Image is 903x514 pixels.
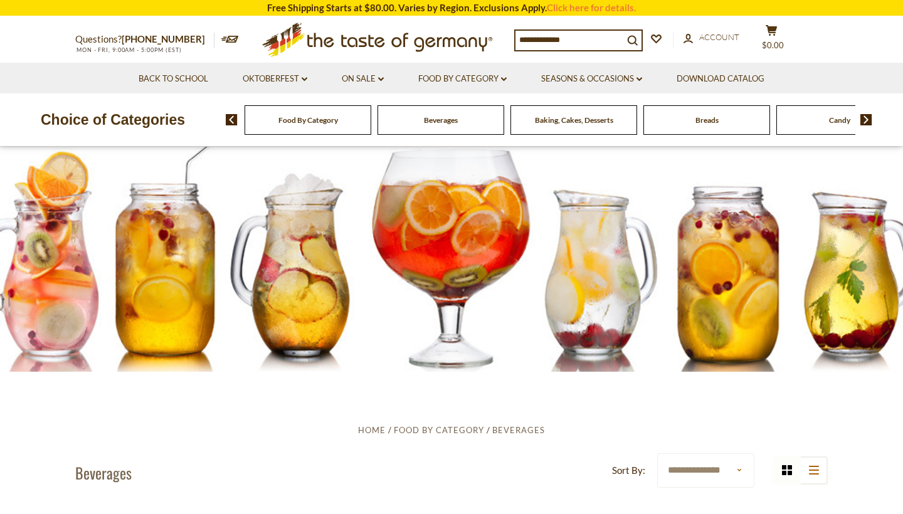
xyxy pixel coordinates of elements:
button: $0.00 [752,24,790,56]
a: [PHONE_NUMBER] [122,33,205,45]
a: Beverages [492,425,545,435]
a: Account [684,31,739,45]
a: Download Catalog [677,72,764,86]
a: Oktoberfest [243,72,307,86]
span: $0.00 [762,40,784,50]
a: Food By Category [418,72,507,86]
a: Baking, Cakes, Desserts [535,115,613,125]
label: Sort By: [612,463,645,478]
a: Beverages [424,115,458,125]
a: Seasons & Occasions [541,72,642,86]
span: Account [699,32,739,42]
a: Food By Category [394,425,484,435]
a: On Sale [342,72,384,86]
a: Candy [829,115,850,125]
img: previous arrow [226,114,238,125]
a: Back to School [139,72,208,86]
a: Click here for details. [547,2,636,13]
a: Food By Category [278,115,338,125]
h1: Beverages [75,463,132,482]
img: next arrow [860,114,872,125]
span: MON - FRI, 9:00AM - 5:00PM (EST) [75,46,182,53]
p: Questions? [75,31,214,48]
a: Home [358,425,386,435]
a: Breads [695,115,719,125]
